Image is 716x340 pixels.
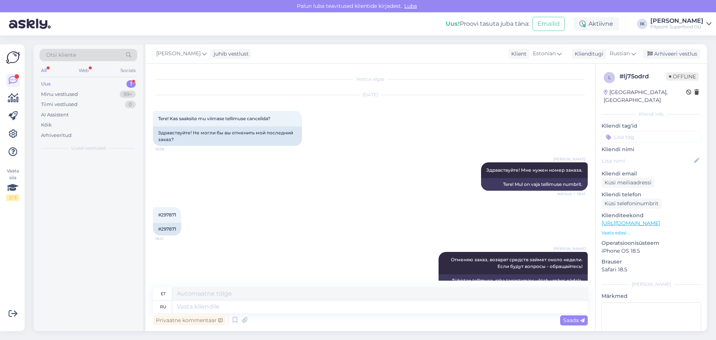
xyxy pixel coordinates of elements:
[77,66,90,75] div: Web
[572,50,603,58] div: Klienditugi
[41,111,69,119] div: AI Assistent
[481,178,588,191] div: Tere! Mul on vaja tellimuse numbrit.
[41,80,51,88] div: Uus
[602,247,701,255] p: iPhone OS 18.5
[602,122,701,130] p: Kliendi tag'id
[40,66,48,75] div: All
[637,19,647,29] div: IK
[153,315,226,325] div: Privaatne kommentaar
[486,167,582,173] span: Здравствуйте! Мне нужен номер заказа.
[602,239,701,247] p: Operatsioonisüsteem
[650,18,703,24] div: [PERSON_NAME]
[160,300,166,313] div: ru
[643,49,700,59] div: Arhiveeri vestlus
[439,274,588,294] div: Tühistan tellimuse, raha tagastamine võtab umbes nädala. Küsimuste korral võtke minuga ühendust!
[126,80,136,88] div: 1
[602,212,701,219] p: Klienditeekond
[557,191,585,197] span: Nähtud ✓ 18:41
[446,19,530,28] div: Proovi tasuta juba täna:
[602,111,701,118] div: Kliendi info
[71,145,106,152] span: Uued vestlused
[533,17,565,31] button: Emailid
[602,146,701,153] p: Kliendi nimi
[602,258,701,266] p: Brauser
[6,50,20,65] img: Askly Logo
[120,91,136,98] div: 99+
[602,266,701,274] p: Safari 18.5
[158,212,176,218] span: #297871
[610,50,630,58] span: Russian
[119,66,137,75] div: Socials
[41,121,52,129] div: Kõik
[602,170,701,178] p: Kliendi email
[602,281,701,288] div: [PERSON_NAME]
[41,132,72,139] div: Arhiveeritud
[155,146,183,152] span: 18:38
[211,50,249,58] div: juhib vestlust
[602,191,701,199] p: Kliendi telefon
[153,91,588,98] div: [DATE]
[602,131,701,143] input: Lisa tag
[574,17,619,31] div: Aktiivne
[602,178,654,188] div: Küsi meiliaadressi
[451,257,584,269] span: Отменяю заказ, возврат средств займет около недели. Если будут вопросы - обращайтесь!
[608,75,611,80] span: l
[553,156,585,162] span: [PERSON_NAME]
[153,76,588,82] div: Vestlus algas
[125,101,136,108] div: 0
[41,91,78,98] div: Minu vestlused
[153,127,302,146] div: Здравствуйте! Не могли бы вы отменить мой последний заказ?
[602,199,662,209] div: Küsi telefoninumbrit
[650,18,712,30] a: [PERSON_NAME]Fitpoint Superfood OÜ
[553,246,585,252] span: [PERSON_NAME]
[602,157,693,165] input: Lisa nimi
[41,101,78,108] div: Tiimi vestlused
[602,230,701,236] p: Vaata edasi ...
[446,20,460,27] b: Uus!
[155,236,183,241] span: 18:41
[602,220,660,227] a: [URL][DOMAIN_NAME]
[650,24,703,30] div: Fitpoint Superfood OÜ
[602,292,701,300] p: Märkmed
[153,223,181,235] div: #297871
[619,72,666,81] div: # lj75odrd
[508,50,527,58] div: Klient
[156,50,201,58] span: [PERSON_NAME]
[402,3,419,9] span: Luba
[6,168,19,201] div: Vaata siia
[6,194,19,201] div: 2 / 3
[161,287,166,300] div: et
[666,72,699,81] span: Offline
[46,51,76,59] span: Otsi kliente
[604,88,686,104] div: [GEOGRAPHIC_DATA], [GEOGRAPHIC_DATA]
[533,50,556,58] span: Estonian
[563,317,585,324] span: Saada
[158,116,270,121] span: Tere! Kas saaksite mu viimase tellimuse cancelida?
